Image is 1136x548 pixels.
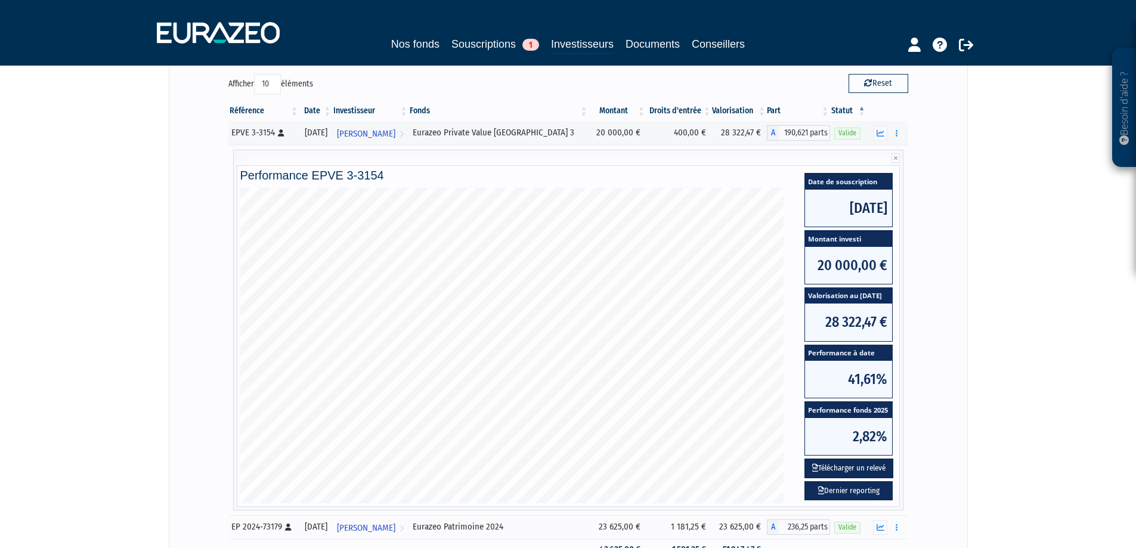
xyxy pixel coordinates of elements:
[228,74,313,94] label: Afficher éléments
[849,74,908,93] button: Reset
[646,121,712,145] td: 400,00 €
[1118,54,1131,162] p: Besoin d'aide ?
[157,22,280,44] img: 1732889491-logotype_eurazeo_blanc_rvb.png
[337,123,395,145] span: [PERSON_NAME]
[304,521,328,533] div: [DATE]
[551,36,614,54] a: Investisseurs
[767,125,779,141] span: A
[413,521,584,533] div: Eurazeo Patrimoine 2024
[299,101,332,121] th: Date: activer pour trier la colonne par ordre croissant
[231,126,296,139] div: EPVE 3-3154
[231,521,296,533] div: EP 2024-73179
[391,36,439,52] a: Nos fonds
[805,247,892,284] span: 20 000,00 €
[285,524,292,531] i: [Français] Personne physique
[278,129,284,137] i: [Français] Personne physique
[779,519,830,535] span: 236,25 parts
[692,36,745,52] a: Conseillers
[332,121,408,145] a: [PERSON_NAME]
[712,515,767,539] td: 23 625,00 €
[767,519,830,535] div: A - Eurazeo Patrimoine 2024
[805,418,892,455] span: 2,82%
[712,101,767,121] th: Valorisation: activer pour trier la colonne par ordre croissant
[254,74,281,94] select: Afficheréléments
[712,121,767,145] td: 28 322,47 €
[805,231,892,247] span: Montant investi
[805,402,892,418] span: Performance fonds 2025
[805,304,892,340] span: 28 322,47 €
[400,123,404,145] i: Voir l'investisseur
[804,459,893,478] button: Télécharger un relevé
[337,517,395,539] span: [PERSON_NAME]
[522,39,539,51] span: 1
[805,190,892,227] span: [DATE]
[805,345,892,361] span: Performance à date
[646,515,712,539] td: 1 181,25 €
[646,101,712,121] th: Droits d'entrée: activer pour trier la colonne par ordre croissant
[304,126,328,139] div: [DATE]
[626,36,680,52] a: Documents
[408,101,589,121] th: Fonds: activer pour trier la colonne par ordre croissant
[767,101,830,121] th: Part: activer pour trier la colonne par ordre croissant
[400,517,404,539] i: Voir l'investisseur
[804,481,893,501] a: Dernier reporting
[767,519,779,535] span: A
[589,121,646,145] td: 20 000,00 €
[767,125,830,141] div: A - Eurazeo Private Value Europe 3
[805,174,892,190] span: Date de souscription
[589,515,646,539] td: 23 625,00 €
[830,101,867,121] th: Statut : activer pour trier la colonne par ordre d&eacute;croissant
[332,101,408,121] th: Investisseur: activer pour trier la colonne par ordre croissant
[413,126,584,139] div: Eurazeo Private Value [GEOGRAPHIC_DATA] 3
[805,288,892,304] span: Valorisation au [DATE]
[240,169,896,182] h4: Performance EPVE 3-3154
[332,515,408,539] a: [PERSON_NAME]
[779,125,830,141] span: 190,621 parts
[834,128,860,139] span: Valide
[834,522,860,533] span: Valide
[805,361,892,398] span: 41,61%
[228,101,300,121] th: Référence : activer pour trier la colonne par ordre croissant
[589,101,646,121] th: Montant: activer pour trier la colonne par ordre croissant
[451,36,539,52] a: Souscriptions1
